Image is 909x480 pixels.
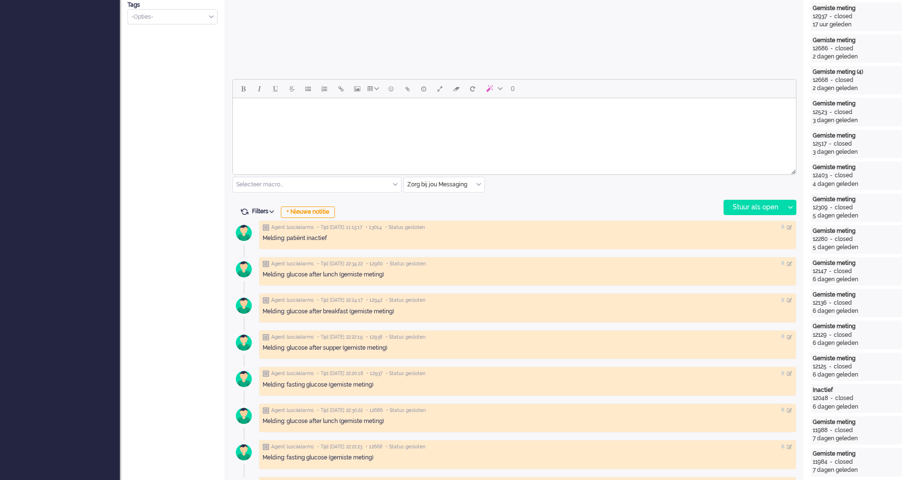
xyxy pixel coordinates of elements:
span: Agent lusciialarms [271,297,314,304]
span: • Tijd [DATE] 22:22:23 [317,444,362,450]
div: Gemiste meting [813,354,900,363]
img: avatar [232,294,256,318]
button: Fullscreen [432,80,448,97]
img: avatar [232,440,256,464]
div: Gemiste meting [813,100,900,108]
div: Gemiste meting [813,36,900,45]
span: 0 [511,85,515,92]
button: Table [365,80,383,97]
button: Reset content [464,80,481,97]
div: - [827,363,834,371]
div: 6 dagen geleden [813,307,900,315]
div: 12668 [813,76,828,84]
div: Gemiste meting (4) [813,68,900,76]
img: ic_note_grey.svg [263,407,269,414]
div: Inactief [813,386,900,394]
button: Add attachment [399,80,415,97]
span: Agent lusciialarms [271,444,314,450]
button: Emoticons [383,80,399,97]
div: Select Tags [127,9,218,25]
div: Gemiste meting [813,259,900,267]
button: Underline [267,80,284,97]
div: closed [835,204,853,212]
button: Insert/edit image [349,80,365,97]
div: 2 dagen geleden [813,84,900,92]
img: avatar [232,221,256,245]
div: Melding: patiënt inactief [263,234,793,242]
div: - [828,235,835,243]
div: - [827,267,834,275]
button: Strikethrough [284,80,300,97]
img: avatar [232,367,256,391]
div: closed [834,299,852,307]
div: closed [835,394,853,402]
span: • 12668 [366,444,382,450]
div: 12309 [813,204,828,212]
div: Gemiste meting [813,132,900,140]
div: Gemiste meting [813,4,900,12]
span: • Status gesloten [386,261,426,267]
div: closed [835,235,853,243]
div: closed [835,76,853,84]
div: 12147 [813,267,827,275]
div: 12517 [813,140,827,148]
div: 12136 [813,299,827,307]
div: 5 dagen geleden [813,243,900,251]
div: - [828,458,835,466]
span: Filters [252,208,277,215]
div: closed [835,171,853,180]
img: ic_note_grey.svg [263,444,269,450]
div: Melding: glucose after supper (gemiste meting) [263,344,793,352]
span: • 12937 [367,370,382,377]
button: Numbered list [316,80,333,97]
div: 6 dagen geleden [813,339,900,347]
div: 12937 [813,12,827,21]
div: + Nieuwe notitie [281,206,335,218]
div: closed [834,331,852,339]
span: • Status gesloten [386,370,426,377]
img: avatar [232,331,256,354]
span: • Status gesloten [386,297,426,304]
div: closed [834,108,852,116]
div: - [828,76,835,84]
div: - [827,12,834,21]
div: 12403 [813,171,828,180]
div: 11988 [813,426,828,434]
div: closed [835,426,853,434]
img: avatar [232,404,256,428]
span: Agent lusciialarms [271,261,314,267]
button: Clear formatting [448,80,464,97]
span: • Status gesloten [386,444,426,450]
div: Melding: fasting glucose (gemiste meting) [263,454,793,462]
img: avatar [232,257,256,281]
div: 12686 [813,45,828,53]
span: Agent lusciialarms [271,370,314,377]
div: Gemiste meting [813,418,900,426]
span: • Tijd [DATE] 11:15:17 [317,224,362,231]
div: 6 dagen geleden [813,403,900,411]
span: • Tijd [DATE] 22:24:17 [317,297,363,304]
div: Gemiste meting [813,195,900,204]
div: Melding: glucose after breakfast (gemiste meting) [263,308,793,316]
button: 0 [506,80,519,97]
div: 12048 [813,394,828,402]
span: • 12960 [366,261,383,267]
img: ic_note_grey.svg [263,297,269,304]
img: ic_note_grey.svg [263,224,269,231]
button: Bold [235,80,251,97]
span: Agent lusciialarms [271,224,314,231]
div: 2 dagen geleden [813,53,900,61]
img: ic_note_grey.svg [263,370,269,377]
span: • Tijd [DATE] 22:20:18 [317,370,363,377]
span: • 12686 [366,407,383,414]
span: • Tijd [DATE] 22:22:19 [317,334,363,341]
div: Melding: glucose after lunch (gemiste meting) [263,417,793,425]
span: • Status gesloten [386,334,426,341]
div: - [828,45,835,53]
div: 12280 [813,235,828,243]
div: Gemiste meting [813,163,900,171]
div: Melding: glucose after lunch (gemiste meting) [263,271,793,279]
div: - [827,299,834,307]
button: Insert/edit link [333,80,349,97]
span: • 12938 [366,334,382,341]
